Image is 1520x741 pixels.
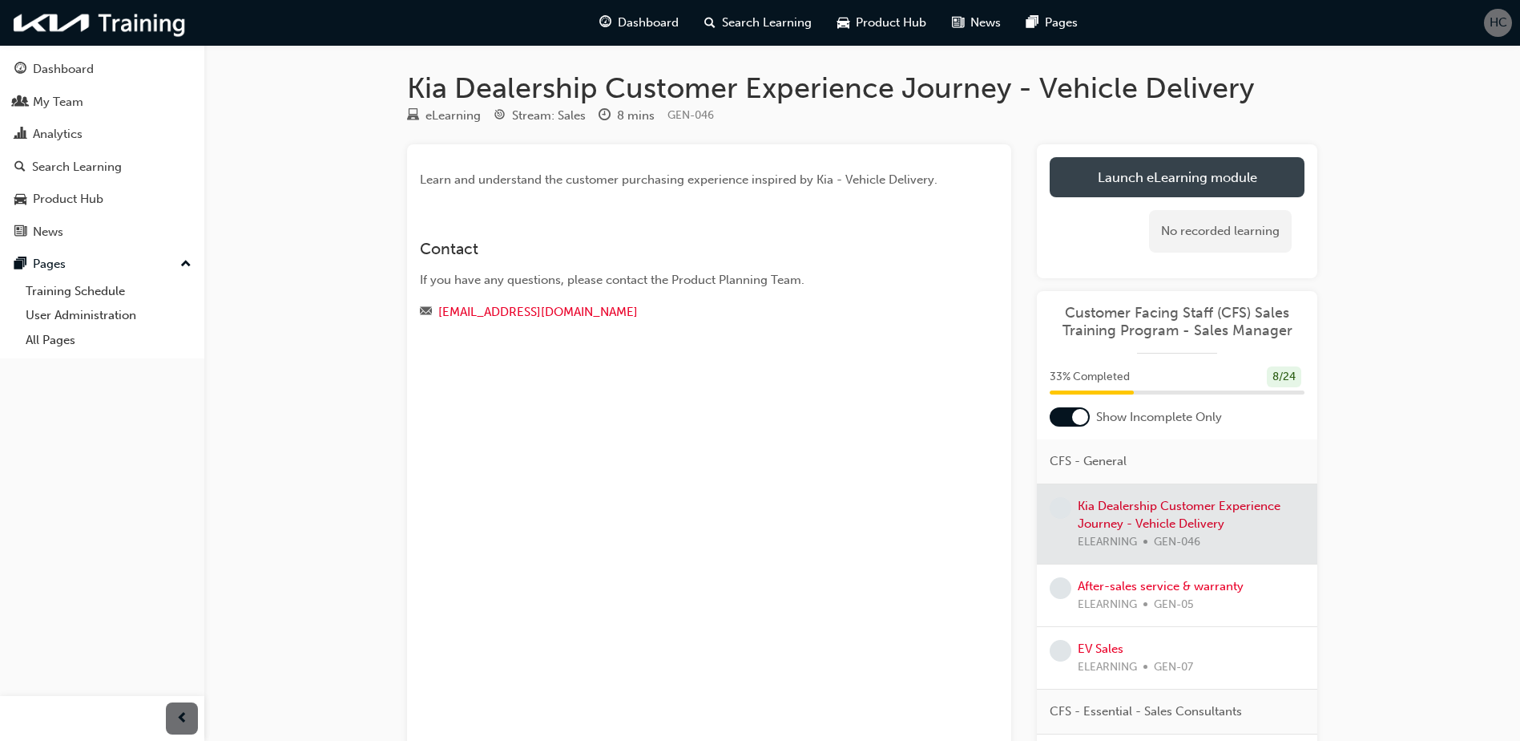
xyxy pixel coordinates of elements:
a: All Pages [19,328,198,353]
span: Search Learning [722,14,812,32]
span: email-icon [420,306,432,320]
span: target-icon [494,109,506,123]
span: pages-icon [14,257,26,272]
div: 8 / 24 [1267,366,1301,388]
span: Learn and understand the customer purchasing experience inspired by Kia - Vehicle Delivery. [420,172,937,187]
span: HC [1490,14,1507,32]
div: eLearning [425,107,481,125]
span: clock-icon [599,109,611,123]
span: 33 % Completed [1050,368,1130,387]
span: prev-icon [176,709,188,729]
span: CFS - General [1050,452,1127,471]
div: My Team [33,93,83,111]
div: Duration [599,106,655,126]
span: car-icon [837,13,849,33]
div: Stream: Sales [512,107,586,125]
button: DashboardMy TeamAnalyticsSearch LearningProduct HubNews [6,51,198,249]
div: If you have any questions, please contact the Product Planning Team. [420,271,941,290]
a: Analytics [6,119,198,149]
a: News [6,217,198,247]
span: News [970,14,1001,32]
div: News [33,223,63,241]
span: CFS - Essential - Sales Consultants [1050,703,1242,721]
span: learningRecordVerb_NONE-icon [1050,577,1071,599]
a: Dashboard [6,55,198,84]
span: guage-icon [14,63,26,77]
a: news-iconNews [939,6,1014,39]
a: car-iconProduct Hub [825,6,939,39]
a: Training Schedule [19,279,198,304]
span: pages-icon [1026,13,1038,33]
a: search-iconSearch Learning [691,6,825,39]
span: search-icon [704,13,716,33]
span: learningRecordVerb_NONE-icon [1050,497,1071,519]
a: Search Learning [6,152,198,182]
span: Pages [1045,14,1078,32]
button: Pages [6,249,198,279]
span: Product Hub [856,14,926,32]
a: After-sales service & warranty [1078,579,1244,593]
div: 8 mins [617,107,655,125]
span: chart-icon [14,128,26,142]
a: [EMAIL_ADDRESS][DOMAIN_NAME] [438,305,638,319]
a: Customer Facing Staff (CFS) Sales Training Program - Sales Manager [1050,304,1304,340]
span: ELEARNING [1078,596,1137,614]
div: Analytics [33,125,83,144]
div: No recorded learning [1149,210,1292,253]
span: GEN-07 [1154,658,1193,677]
span: guage-icon [599,13,611,33]
div: Dashboard [33,60,94,79]
span: Dashboard [618,14,679,32]
div: Pages [33,255,66,273]
a: My Team [6,87,198,117]
div: Product Hub [33,190,103,209]
span: learningResourceType_ELEARNING-icon [407,109,419,123]
a: guage-iconDashboard [587,6,691,39]
span: ELEARNING [1078,658,1137,677]
div: Stream [494,106,586,126]
div: Search Learning [32,158,122,176]
span: learningRecordVerb_NONE-icon [1050,640,1071,662]
a: Launch eLearning module [1050,157,1304,197]
h1: Kia Dealership Customer Experience Journey - Vehicle Delivery [407,71,1317,106]
a: Product Hub [6,184,198,214]
span: car-icon [14,192,26,207]
div: Type [407,106,481,126]
a: EV Sales [1078,642,1123,656]
span: search-icon [14,160,26,175]
div: Email [420,302,941,322]
span: news-icon [14,225,26,240]
img: kia-training [8,6,192,39]
span: Show Incomplete Only [1096,408,1222,427]
button: HC [1484,9,1512,37]
span: GEN-05 [1154,596,1194,614]
span: Learning resource code [667,108,714,122]
a: User Administration [19,303,198,328]
a: pages-iconPages [1014,6,1091,39]
span: up-icon [180,254,192,275]
span: people-icon [14,95,26,110]
span: news-icon [952,13,964,33]
h3: Contact [420,240,941,258]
